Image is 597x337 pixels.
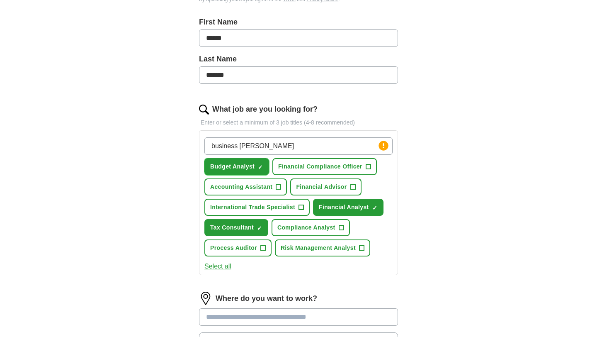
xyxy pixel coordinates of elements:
[272,158,377,175] button: Financial Compliance Officer
[257,225,262,232] span: ✓
[372,205,377,211] span: ✓
[296,183,347,191] span: Financial Advisor
[272,219,350,236] button: Compliance Analyst
[212,104,318,115] label: What job are you looking for?
[204,239,272,256] button: Process Auditor
[204,219,268,236] button: Tax Consultant✓
[199,292,212,305] img: location.png
[277,223,335,232] span: Compliance Analyst
[290,178,361,195] button: Financial Advisor
[204,158,269,175] button: Budget Analyst✓
[204,199,310,216] button: International Trade Specialist
[199,54,398,65] label: Last Name
[319,203,369,212] span: Financial Analyst
[216,293,317,304] label: Where do you want to work?
[199,118,398,127] p: Enter or select a minimum of 3 job titles (4-8 recommended)
[258,164,263,171] span: ✓
[204,178,287,195] button: Accounting Assistant
[278,162,362,171] span: Financial Compliance Officer
[210,223,254,232] span: Tax Consultant
[210,183,272,191] span: Accounting Assistant
[275,239,370,256] button: Risk Management Analyst
[313,199,383,216] button: Financial Analyst✓
[204,261,231,271] button: Select all
[281,244,356,252] span: Risk Management Analyst
[210,162,255,171] span: Budget Analyst
[199,105,209,115] img: search.png
[204,137,393,155] input: Type a job title and press enter
[199,17,398,28] label: First Name
[210,203,295,212] span: International Trade Specialist
[210,244,257,252] span: Process Auditor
